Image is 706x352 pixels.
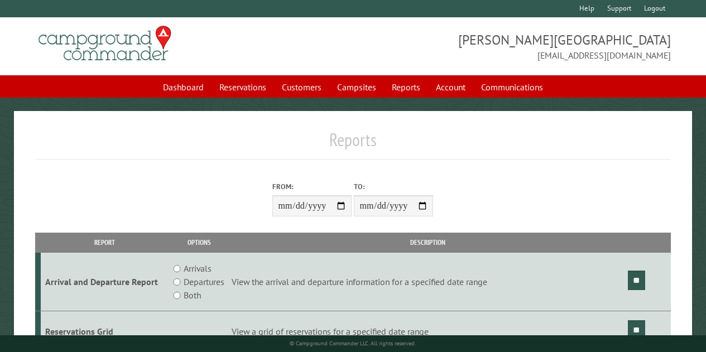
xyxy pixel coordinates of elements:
[35,129,671,160] h1: Reports
[330,76,383,98] a: Campsites
[184,262,212,275] label: Arrivals
[275,76,328,98] a: Customers
[272,181,352,192] label: From:
[41,233,168,252] th: Report
[474,76,550,98] a: Communications
[41,311,168,352] td: Reservations Grid
[213,76,273,98] a: Reservations
[429,76,472,98] a: Account
[290,340,416,347] small: © Campground Commander LLC. All rights reserved.
[184,288,201,302] label: Both
[353,31,671,62] span: [PERSON_NAME][GEOGRAPHIC_DATA] [EMAIL_ADDRESS][DOMAIN_NAME]
[35,22,175,65] img: Campground Commander
[184,275,224,288] label: Departures
[168,233,230,252] th: Options
[230,233,626,252] th: Description
[230,253,626,311] td: View the arrival and departure information for a specified date range
[41,253,168,311] td: Arrival and Departure Report
[354,181,433,192] label: To:
[156,76,210,98] a: Dashboard
[230,311,626,352] td: View a grid of reservations for a specified date range
[385,76,427,98] a: Reports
